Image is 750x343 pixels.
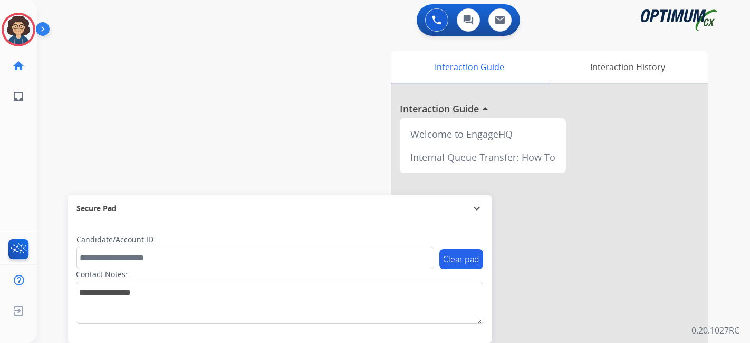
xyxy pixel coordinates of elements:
div: Internal Queue Transfer: How To [404,146,562,169]
img: avatar [4,15,33,44]
div: Interaction Guide [391,51,547,83]
span: Secure Pad [76,203,117,214]
label: Contact Notes: [76,269,128,280]
mat-icon: home [12,60,25,72]
button: Clear pad [439,249,483,269]
mat-icon: inbox [12,90,25,103]
div: Interaction History [547,51,708,83]
div: Welcome to EngageHQ [404,122,562,146]
p: 0.20.1027RC [691,324,739,337]
mat-icon: expand_more [470,202,483,215]
label: Candidate/Account ID: [76,234,156,245]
